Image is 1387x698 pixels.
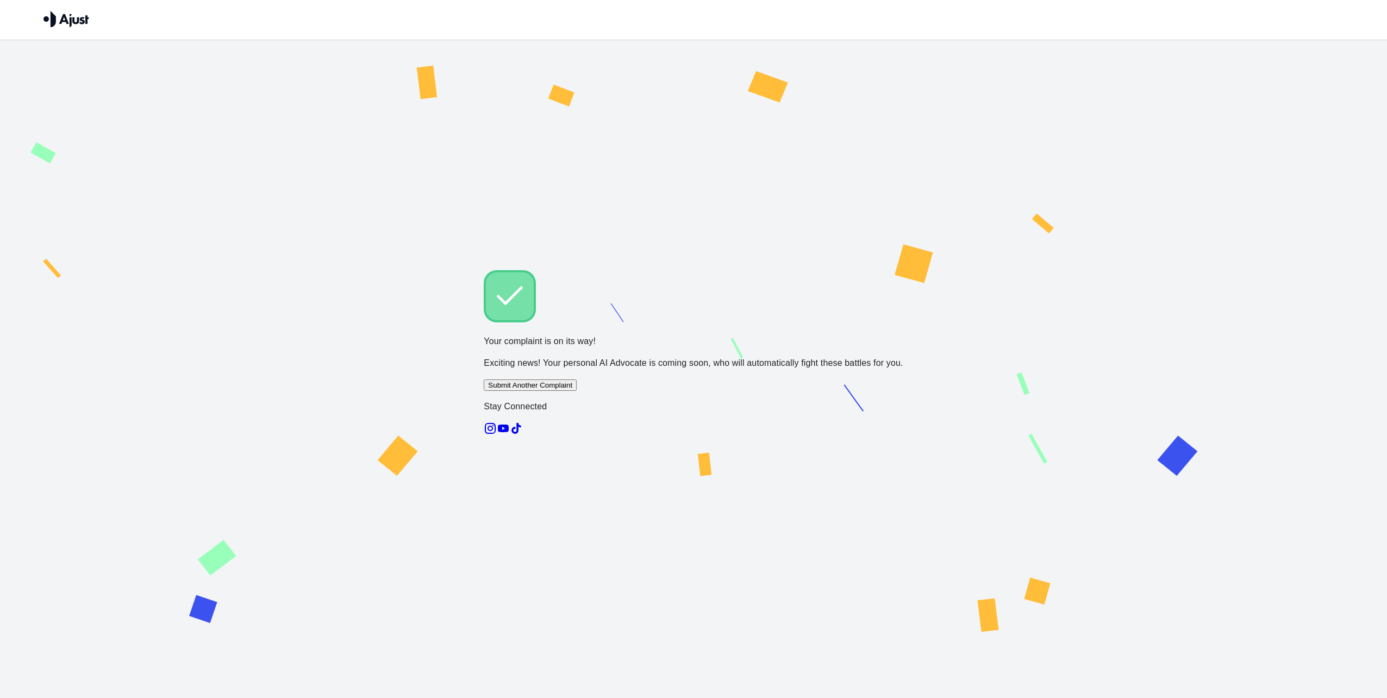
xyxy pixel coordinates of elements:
p: Your complaint is on its way! [484,335,903,348]
p: Stay Connected [484,400,903,413]
img: Ajust [43,11,89,27]
p: Exciting news! Your personal AI Advocate is coming soon, who will automatically fight these battl... [484,357,903,370]
img: Check! [484,270,536,322]
button: Submit Another Complaint [484,379,577,391]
